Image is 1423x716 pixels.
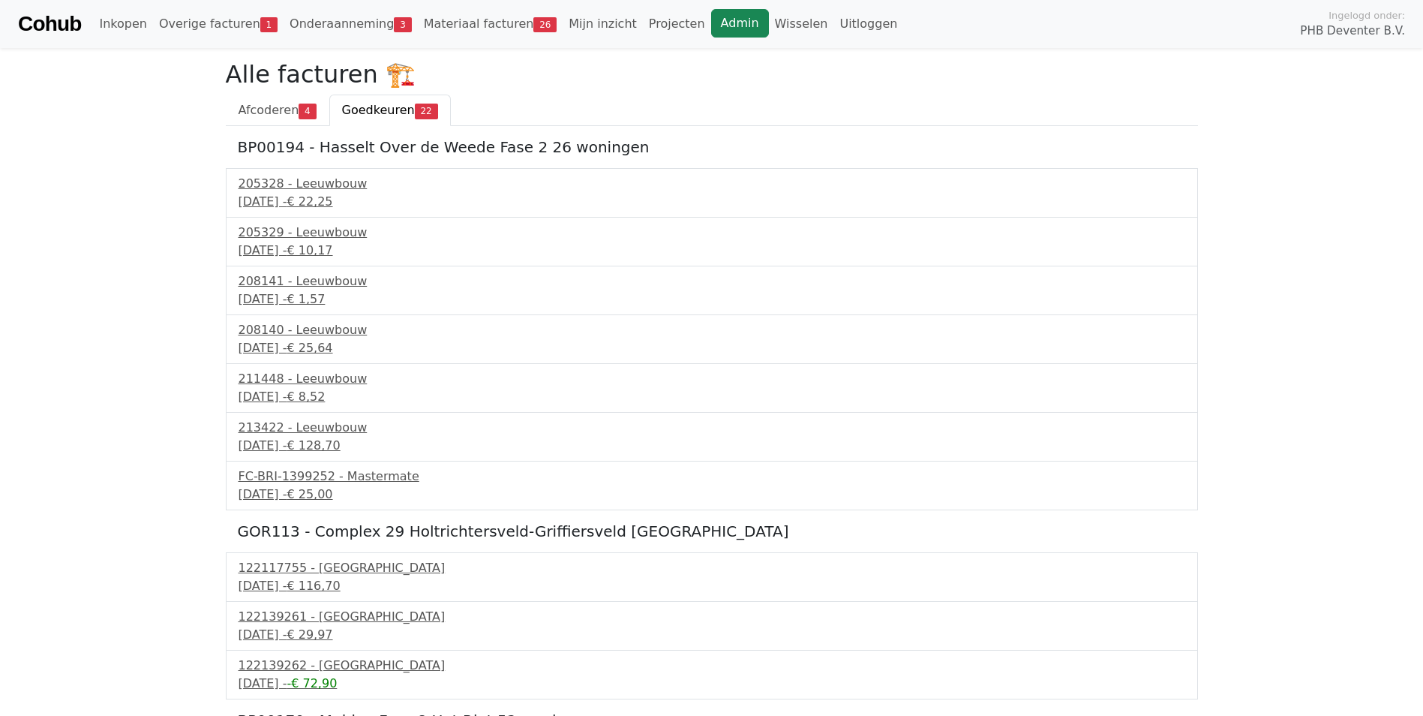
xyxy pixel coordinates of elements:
div: [DATE] - [239,193,1185,211]
a: Projecten [643,9,711,39]
div: 122139262 - [GEOGRAPHIC_DATA] [239,657,1185,675]
span: Ingelogd onder: [1328,8,1405,23]
span: € 29,97 [287,627,332,642]
a: FC-BRI-1399252 - Mastermate[DATE] -€ 25,00 [239,468,1185,504]
span: 1 [260,17,278,32]
a: 205328 - Leeuwbouw[DATE] -€ 22,25 [239,175,1185,211]
div: 122139261 - [GEOGRAPHIC_DATA] [239,608,1185,626]
div: 205328 - Leeuwbouw [239,175,1185,193]
div: [DATE] - [239,577,1185,595]
a: Cohub [18,6,81,42]
div: 205329 - Leeuwbouw [239,224,1185,242]
a: Mijn inzicht [563,9,643,39]
span: 4 [299,104,316,119]
span: € 22,25 [287,194,332,209]
div: [DATE] - [239,388,1185,406]
a: 208141 - Leeuwbouw[DATE] -€ 1,57 [239,272,1185,308]
div: 213422 - Leeuwbouw [239,419,1185,437]
span: Afcoderen [239,103,299,117]
div: [DATE] - [239,242,1185,260]
h2: Alle facturen 🏗️ [226,60,1198,89]
h5: BP00194 - Hasselt Over de Weede Fase 2 26 woningen [238,138,1186,156]
div: 208141 - Leeuwbouw [239,272,1185,290]
span: 26 [533,17,557,32]
span: € 10,17 [287,243,332,257]
a: Uitloggen [833,9,903,39]
div: 211448 - Leeuwbouw [239,370,1185,388]
div: FC-BRI-1399252 - Mastermate [239,468,1185,486]
a: Afcoderen4 [226,95,329,126]
span: € 8,52 [287,390,325,404]
span: € 128,70 [287,438,340,453]
div: [DATE] - [239,437,1185,455]
div: [DATE] - [239,486,1185,504]
span: € 116,70 [287,579,340,593]
span: 3 [394,17,411,32]
a: 213422 - Leeuwbouw[DATE] -€ 128,70 [239,419,1185,455]
a: Materiaal facturen26 [418,9,563,39]
a: 211448 - Leeuwbouw[DATE] -€ 8,52 [239,370,1185,406]
a: Overige facturen1 [153,9,284,39]
span: -€ 72,90 [287,676,337,690]
span: € 1,57 [287,292,325,306]
a: 208140 - Leeuwbouw[DATE] -€ 25,64 [239,321,1185,357]
span: € 25,64 [287,341,332,355]
span: Goedkeuren [342,103,415,117]
span: PHB Deventer B.V. [1300,23,1405,40]
a: Admin [711,9,769,38]
a: Wisselen [769,9,834,39]
div: [DATE] - [239,290,1185,308]
a: 122139261 - [GEOGRAPHIC_DATA][DATE] -€ 29,97 [239,608,1185,644]
a: 122139262 - [GEOGRAPHIC_DATA][DATE] --€ 72,90 [239,657,1185,693]
a: 122117755 - [GEOGRAPHIC_DATA][DATE] -€ 116,70 [239,559,1185,595]
div: [DATE] - [239,626,1185,644]
span: € 25,00 [287,487,332,501]
a: Onderaanneming3 [284,9,418,39]
div: [DATE] - [239,339,1185,357]
h5: GOR113 - Complex 29 Holtrichtersveld-Griffiersveld [GEOGRAPHIC_DATA] [238,522,1186,540]
a: Inkopen [93,9,152,39]
span: 22 [415,104,438,119]
div: [DATE] - [239,675,1185,693]
div: 122117755 - [GEOGRAPHIC_DATA] [239,559,1185,577]
a: Goedkeuren22 [329,95,451,126]
a: 205329 - Leeuwbouw[DATE] -€ 10,17 [239,224,1185,260]
div: 208140 - Leeuwbouw [239,321,1185,339]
